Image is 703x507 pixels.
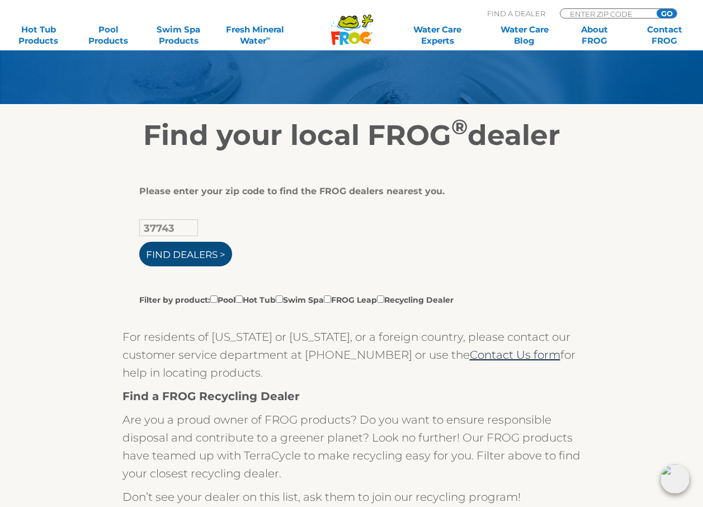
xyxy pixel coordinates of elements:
[266,34,271,42] sup: ∞
[660,464,690,494] img: openIcon
[122,328,581,382] p: For residents of [US_STATE] or [US_STATE], or a foreign country, please contact our customer serv...
[470,348,560,362] a: Contact Us form
[657,9,677,18] input: GO
[393,24,482,46] a: Water CareExperts
[235,295,243,303] input: Filter by product:PoolHot TubSwim SpaFROG LeapRecycling Dealer
[122,389,300,403] strong: Find a FROG Recycling Dealer
[221,24,290,46] a: Fresh MineralWater∞
[210,295,218,303] input: Filter by product:PoolHot TubSwim SpaFROG LeapRecycling Dealer
[122,488,581,506] p: Don’t see your dealer on this list, ask them to join our recycling program!
[139,293,454,306] label: Filter by product: Pool Hot Tub Swim Spa FROG Leap Recycling Dealer
[8,119,696,152] h2: Find your local FROG dealer
[567,24,621,46] a: AboutFROG
[151,24,205,46] a: Swim SpaProducts
[451,114,468,139] sup: ®
[122,411,581,482] p: Are you a proud owner of FROG products? Do you want to ensure responsible disposal and contribute...
[324,295,331,303] input: Filter by product:PoolHot TubSwim SpaFROG LeapRecycling Dealer
[276,295,283,303] input: Filter by product:PoolHot TubSwim SpaFROG LeapRecycling Dealer
[487,8,545,18] p: Find A Dealer
[11,24,65,46] a: Hot TubProducts
[569,9,644,18] input: Zip Code Form
[139,186,556,197] div: Please enter your zip code to find the FROG dealers nearest you.
[139,242,232,266] input: Find Dealers >
[377,295,384,303] input: Filter by product:PoolHot TubSwim SpaFROG LeapRecycling Dealer
[81,24,135,46] a: PoolProducts
[638,24,692,46] a: ContactFROG
[497,24,551,46] a: Water CareBlog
